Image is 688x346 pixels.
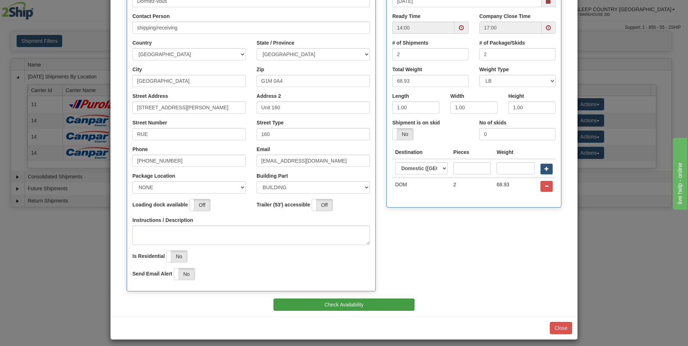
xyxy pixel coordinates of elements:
label: Building Part [257,172,288,179]
label: # of Package/Skids [479,39,525,46]
label: Width [450,92,464,100]
label: Send Email Alert [132,270,172,277]
label: Weight Type [479,66,509,73]
th: Destination [392,146,451,159]
label: Instructions / Description [132,217,193,224]
label: No [167,251,187,262]
label: No of skids [479,119,506,126]
td: 2 [451,178,494,195]
label: Trailer (53') accessible [257,201,310,208]
button: Close [550,322,572,334]
label: Package Location [132,172,175,179]
label: Company Close Time [479,13,530,20]
td: 68.93 [494,178,538,195]
div: live help - online [5,4,67,13]
iframe: chat widget [671,136,687,210]
label: Shipment is on skid [392,119,440,126]
th: Pieces [451,146,494,159]
label: Off [190,199,210,211]
label: Street Type [257,119,284,126]
label: Email [257,146,270,153]
label: Ready Time [392,13,420,20]
label: Street Address [132,92,168,100]
label: # of Shipments [392,39,428,46]
label: State / Province [257,39,294,46]
label: Height [508,92,524,100]
label: City [132,66,142,73]
label: Total Weight [392,66,422,73]
label: Off [312,199,332,211]
label: Country [132,39,152,46]
th: Weight [494,146,538,159]
label: Street Number [132,119,167,126]
label: No [174,268,195,280]
td: DOM [392,178,451,195]
label: Loading dock available [132,201,188,208]
label: Contact Person [132,13,169,20]
label: Length [392,92,409,100]
label: No [393,128,413,140]
label: Address 2 [257,92,281,100]
label: Phone [132,146,148,153]
button: Check Availability [273,299,415,311]
label: Is Residential [132,252,165,260]
label: Zip [257,66,264,73]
